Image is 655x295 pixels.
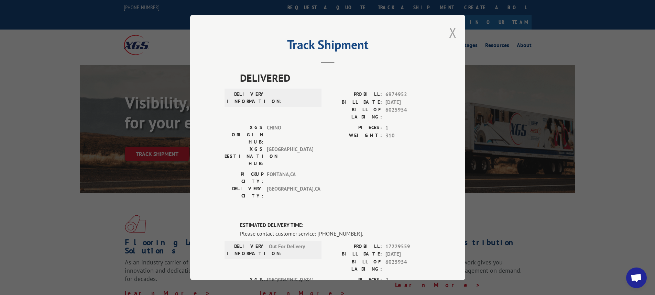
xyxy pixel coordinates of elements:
[225,124,263,146] label: XGS ORIGIN HUB:
[225,40,431,53] h2: Track Shipment
[449,23,457,42] button: Close modal
[385,91,431,99] span: 6974952
[225,171,263,185] label: PICKUP CITY:
[328,243,382,251] label: PROBILL:
[385,132,431,140] span: 310
[328,106,382,121] label: BILL OF LADING:
[385,106,431,121] span: 6025954
[328,250,382,258] label: BILL DATE:
[269,243,315,257] span: Out For Delivery
[328,99,382,106] label: BILL DATE:
[385,250,431,258] span: [DATE]
[227,91,265,105] label: DELIVERY INFORMATION:
[240,229,431,238] div: Please contact customer service: [PHONE_NUMBER].
[328,91,382,99] label: PROBILL:
[626,268,647,288] div: Open chat
[328,124,382,132] label: PIECES:
[385,243,431,251] span: 17229559
[385,258,431,273] span: 6025954
[267,146,313,167] span: [GEOGRAPHIC_DATA]
[267,185,313,200] span: [GEOGRAPHIC_DATA] , CA
[328,276,382,284] label: PIECES:
[225,185,263,200] label: DELIVERY CITY:
[227,243,265,257] label: DELIVERY INFORMATION:
[240,70,431,86] span: DELIVERED
[328,258,382,273] label: BILL OF LADING:
[267,124,313,146] span: CHINO
[385,124,431,132] span: 1
[267,171,313,185] span: FONTANA , CA
[328,132,382,140] label: WEIGHT:
[385,276,431,284] span: 2
[240,222,431,229] label: ESTIMATED DELIVERY TIME:
[225,146,263,167] label: XGS DESTINATION HUB:
[385,99,431,106] span: [DATE]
